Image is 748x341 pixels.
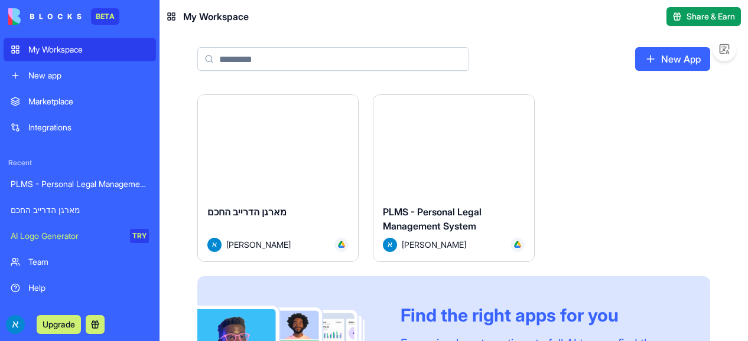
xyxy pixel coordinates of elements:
div: Team [28,256,149,268]
a: My Workspace [4,38,156,61]
span: My Workspace [183,9,249,24]
img: drive_kozyt7.svg [338,241,345,248]
button: Share & Earn [666,7,741,26]
img: ACg8ocLwfop-f9Hw_eWiCyC3DvI-LUM8cI31YkCUEE4cMVcRaraNGA=s96-c [6,315,25,334]
a: New app [4,64,156,87]
a: AI Logo GeneratorTRY [4,224,156,248]
a: Team [4,250,156,274]
a: Upgrade [37,318,81,330]
a: New App [635,47,710,71]
div: PLMS - Personal Legal Management System [11,178,149,190]
div: Help [28,282,149,294]
a: Give feedback [4,302,156,326]
a: BETA [8,8,119,25]
a: מארגן הדרייב החכם [4,198,156,222]
div: BETA [91,8,119,25]
div: AI Logo Generator [11,230,122,242]
button: Upgrade [37,315,81,334]
img: Avatar [207,238,222,252]
a: מארגן הדרייב החכםAvatar[PERSON_NAME] [197,94,359,262]
div: מארגן הדרייב החכם [11,204,149,216]
img: drive_kozyt7.svg [514,241,521,248]
span: Share & Earn [687,11,735,22]
span: PLMS - Personal Legal Management System [383,206,482,232]
img: Avatar [383,238,397,252]
img: logo [8,8,82,25]
span: [PERSON_NAME] [402,238,466,251]
span: מארגן הדרייב החכם [207,206,287,218]
div: TRY [130,229,149,243]
div: My Workspace [28,44,149,55]
div: Integrations [28,122,149,133]
div: Find the right apps for you [401,304,682,326]
a: PLMS - Personal Legal Management SystemAvatar[PERSON_NAME] [373,94,534,262]
a: Help [4,276,156,300]
div: Marketplace [28,96,149,107]
span: Recent [4,158,156,168]
div: New app [28,70,149,81]
a: Marketplace [4,90,156,113]
a: PLMS - Personal Legal Management System [4,172,156,196]
a: Integrations [4,116,156,139]
span: [PERSON_NAME] [226,238,291,251]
